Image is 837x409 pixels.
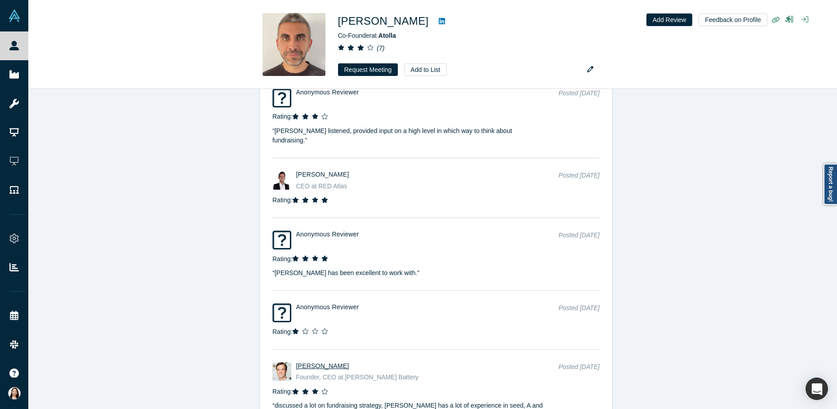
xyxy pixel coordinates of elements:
[338,13,429,29] h1: [PERSON_NAME]
[699,13,767,26] button: Feedback on Profile
[272,196,292,204] span: Rating:
[558,89,600,107] div: Posted [DATE]
[296,171,349,178] a: [PERSON_NAME]
[272,113,292,120] span: Rating:
[558,171,600,191] div: Posted [DATE]
[296,182,548,191] div: CEO at RED Atlas
[296,373,548,382] div: Founder, CEO at [PERSON_NAME] Battery
[272,255,292,262] span: Rating:
[558,303,600,322] div: Posted [DATE]
[338,32,396,39] span: Co-Founder at
[646,13,693,26] button: Add Review
[296,231,548,238] h4: Anonymous Reviewer
[272,388,292,395] span: Rating:
[404,63,446,76] button: Add to List
[272,231,291,249] img: Anonymous Reviewer
[272,89,291,107] img: Anonymous Reviewer
[296,89,548,96] h4: Anonymous Reviewer
[272,328,292,335] span: Rating:
[272,264,543,278] p: “ [PERSON_NAME] has been excellent to work with. ”
[8,9,21,22] img: Alchemist Vault Logo
[296,362,349,369] a: [PERSON_NAME]
[272,362,291,381] img: Yuri Vlasov
[263,13,325,76] img: Constantine Demetriou's Profile Image
[558,362,600,382] div: Posted [DATE]
[296,303,548,311] h4: Anonymous Reviewer
[8,387,21,400] img: Ryoko Manabe's Account
[272,171,291,190] img: Henry Keenan
[338,63,398,76] button: Request Meeting
[824,164,837,205] a: Report a bug!
[378,32,396,39] a: Atolla
[272,303,291,322] img: Anonymous Reviewer
[272,121,543,145] p: “ [PERSON_NAME] listened, provided input on a high level in which way to think about fundraising. ”
[558,231,600,249] div: Posted [DATE]
[377,44,384,52] i: ( 7 )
